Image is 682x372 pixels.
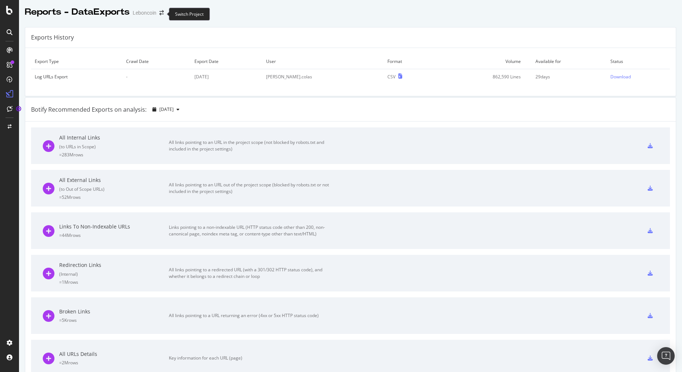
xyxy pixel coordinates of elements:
[149,104,182,115] button: [DATE]
[31,33,74,42] div: Exports History
[169,312,333,319] div: All links pointing to a URL returning an error (4xx or 5xx HTTP status code)
[262,54,384,69] td: User
[159,10,164,15] div: arrow-right-arrow-left
[59,152,169,158] div: = 283M rows
[59,232,169,238] div: = 44M rows
[59,194,169,200] div: = 52M rows
[59,350,169,358] div: All URLs Details
[59,186,169,192] div: ( to Out of Scope URLs )
[648,143,653,148] div: csv-export
[133,9,156,16] div: Leboncoin
[435,69,532,85] td: 862,590 Lines
[59,144,169,150] div: ( to URLs in Scope )
[648,228,653,233] div: csv-export
[169,224,333,237] div: Links pointing to a non-indexable URL (HTTP status code other than 200, non-canonical page, noind...
[384,54,435,69] td: Format
[31,105,147,114] div: Botify Recommended Exports on analysis:
[122,69,191,85] td: -
[532,54,607,69] td: Available for
[35,74,119,80] div: Log URLs Export
[648,186,653,191] div: csv-export
[191,69,262,85] td: [DATE]
[59,223,169,230] div: Links To Non-Indexable URLs
[59,360,169,366] div: = 2M rows
[59,176,169,184] div: All External Links
[610,74,631,80] div: Download
[648,313,653,318] div: csv-export
[169,139,333,152] div: All links pointing to an URL in the project scope (not blocked by robots.txt and included in the ...
[122,54,191,69] td: Crawl Date
[657,347,675,365] div: Open Intercom Messenger
[435,54,532,69] td: Volume
[532,69,607,85] td: 29 days
[169,267,333,280] div: All links pointing to a redirected URL (with a 301/302 HTTP status code), and whether it belongs ...
[387,74,395,80] div: CSV
[59,134,169,141] div: All Internal Links
[169,355,333,361] div: Key information for each URL (page)
[59,261,169,269] div: Redirection Links
[159,106,174,112] span: 2025 Aug. 26th
[59,317,169,323] div: = 5K rows
[169,8,210,21] div: Switch Project
[59,271,169,277] div: ( Internal )
[59,308,169,315] div: Broken Links
[191,54,262,69] td: Export Date
[648,356,653,361] div: csv-export
[15,105,22,112] div: Tooltip anchor
[59,279,169,285] div: = 1M rows
[31,54,122,69] td: Export Type
[25,6,130,18] div: Reports - DataExports
[169,182,333,195] div: All links pointing to an URL out of the project scope (blocked by robots.txt or not included in t...
[262,69,384,85] td: [PERSON_NAME].colas
[607,54,670,69] td: Status
[610,74,666,80] a: Download
[648,271,653,276] div: csv-export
